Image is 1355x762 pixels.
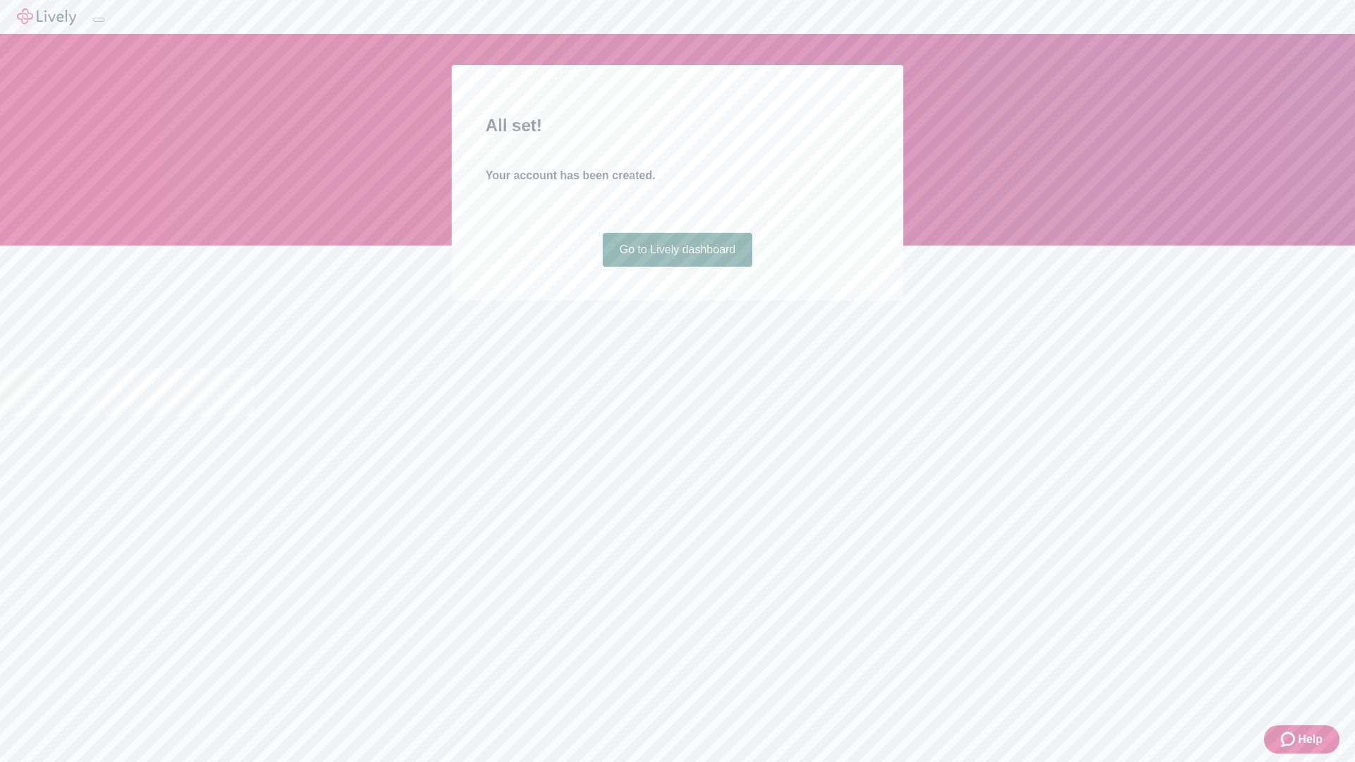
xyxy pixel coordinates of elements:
[17,8,76,25] img: Lively
[1298,731,1323,748] span: Help
[603,233,753,267] a: Go to Lively dashboard
[1264,725,1339,754] button: Zendesk support iconHelp
[93,18,104,22] button: Log out
[486,113,869,138] h2: All set!
[1281,731,1298,748] svg: Zendesk support icon
[486,167,869,184] h4: Your account has been created.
